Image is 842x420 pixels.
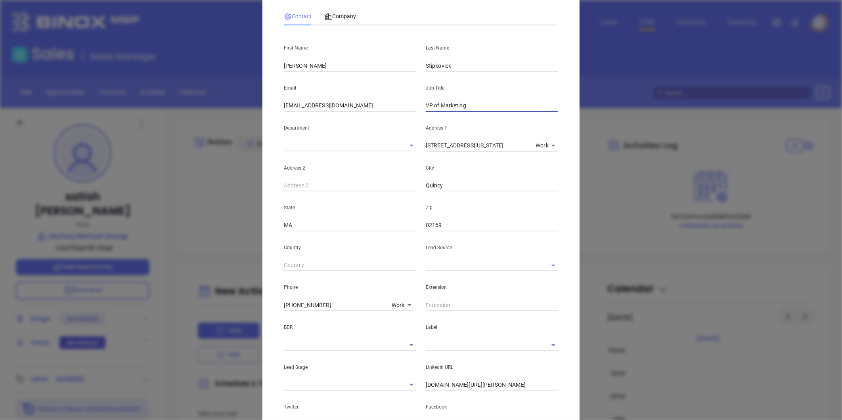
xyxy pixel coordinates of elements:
p: State [284,203,416,212]
p: Country [284,243,416,252]
p: Lead Stage [284,363,416,372]
p: BDR [284,323,416,332]
input: Address 2 [284,180,416,192]
button: Open [406,140,417,151]
p: Facebook [426,403,558,411]
p: Phone [284,283,416,292]
input: State [284,220,416,231]
p: Last Name [426,44,558,52]
input: Country [284,260,416,271]
input: First Name [284,60,416,72]
p: Job Title [426,84,558,92]
button: Open [548,260,559,271]
span: Contact [284,13,312,19]
input: Last Name [426,60,558,72]
div: Work [392,300,414,311]
span: Company [324,13,356,19]
div: Work [536,140,558,152]
p: Extension [426,283,558,292]
button: Open [406,340,417,351]
p: Address 2 [284,164,416,172]
textarea: [STREET_ADDRESS][US_STATE] [426,142,532,149]
p: City [426,164,558,172]
p: First Name [284,44,416,52]
button: Open [548,340,559,351]
p: Department [284,124,416,132]
input: Job Title [426,100,558,112]
p: Address 1 [426,124,558,132]
input: City [426,180,558,192]
input: Email [284,100,416,112]
p: Email [284,84,416,92]
input: Extension [426,299,558,311]
button: Open [406,379,417,390]
p: Lead Source [426,243,558,252]
input: Zip [426,220,558,231]
p: Twitter [284,403,416,411]
p: LinkedIn URL [426,363,558,372]
input: https:// [426,379,558,391]
input: Phone [284,299,388,311]
p: Zip [426,203,558,212]
p: Label [426,323,558,332]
